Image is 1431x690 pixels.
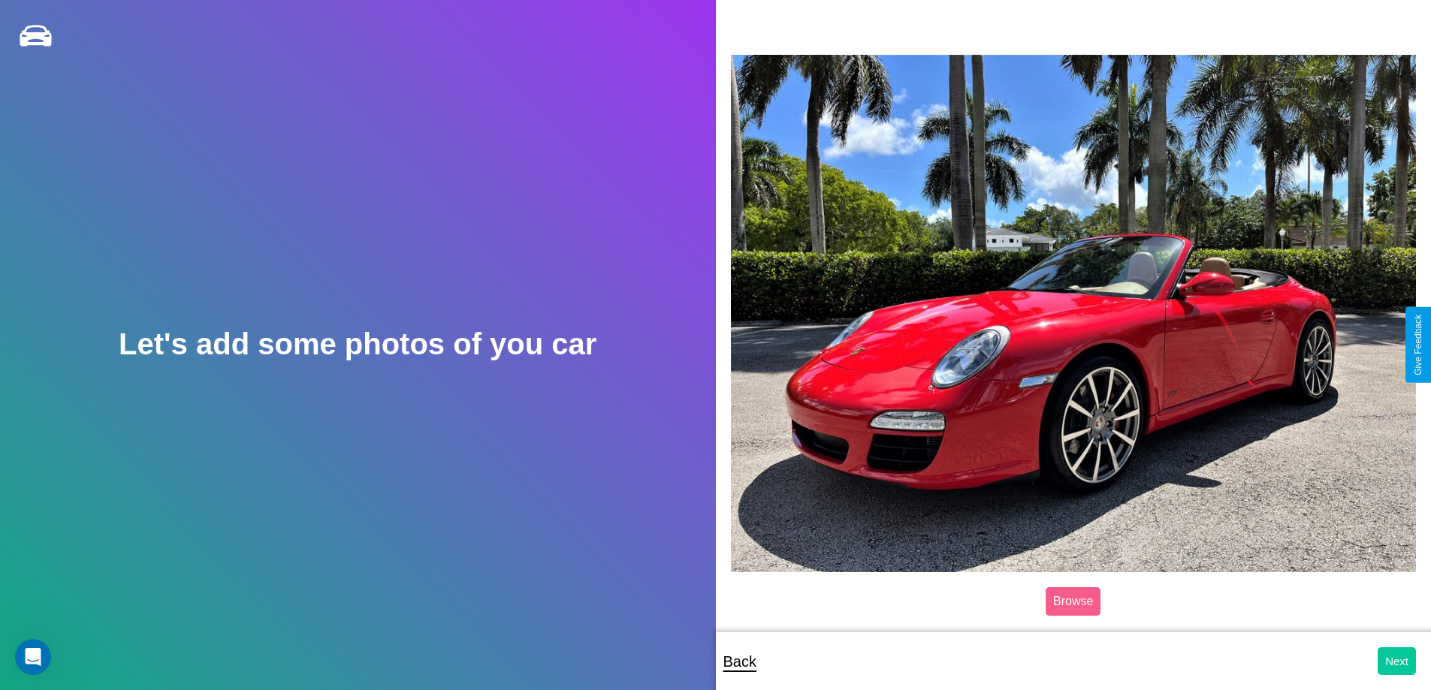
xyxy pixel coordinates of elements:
[119,327,596,361] h2: Let's add some photos of you car
[15,639,51,675] iframe: Intercom live chat
[723,648,756,675] p: Back
[1378,647,1416,675] button: Next
[731,55,1417,571] img: posted
[1413,315,1423,375] div: Give Feedback
[1046,587,1100,616] label: Browse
